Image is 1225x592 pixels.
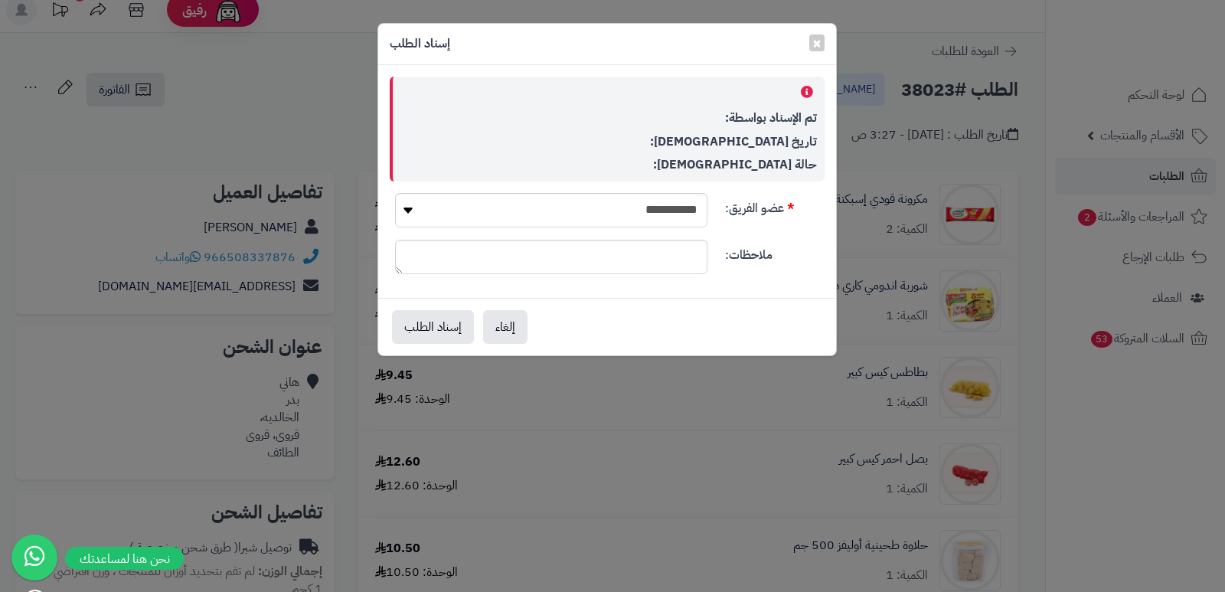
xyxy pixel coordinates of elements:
button: Close [809,34,825,51]
h4: إسناد الطلب [390,35,450,53]
label: عضو الفريق: [719,193,831,218]
strong: تم الإسناد بواسطة: [725,109,817,127]
strong: تاريخ [DEMOGRAPHIC_DATA]: [650,132,817,151]
strong: حالة [DEMOGRAPHIC_DATA]: [653,155,817,174]
label: ملاحظات: [719,240,831,264]
span: × [812,31,822,54]
button: إسناد الطلب [392,310,474,344]
button: إلغاء [483,310,528,344]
